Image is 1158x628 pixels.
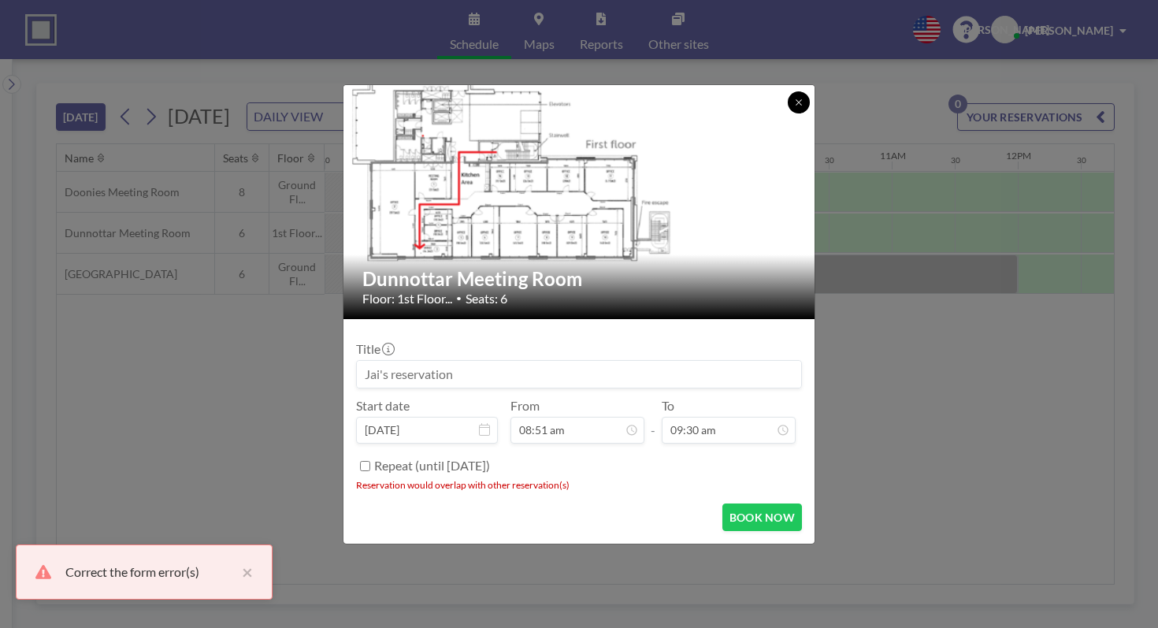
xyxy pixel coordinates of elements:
button: close [234,563,253,582]
button: BOOK NOW [722,504,802,531]
img: 537.png [343,69,816,334]
div: Correct the form error(s) [65,563,234,582]
label: From [510,398,540,414]
h2: Dunnottar Meeting Room [362,267,797,291]
label: Repeat (until [DATE]) [374,458,490,474]
span: Floor: 1st Floor... [362,291,452,307]
li: Reservation would overlap with other reservation(s) [356,479,802,491]
label: To [662,398,674,414]
span: • [456,292,462,304]
label: Start date [356,398,410,414]
label: Title [356,341,393,357]
input: Jai's reservation [357,361,801,388]
span: - [651,403,655,438]
span: Seats: 6 [466,291,507,307]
